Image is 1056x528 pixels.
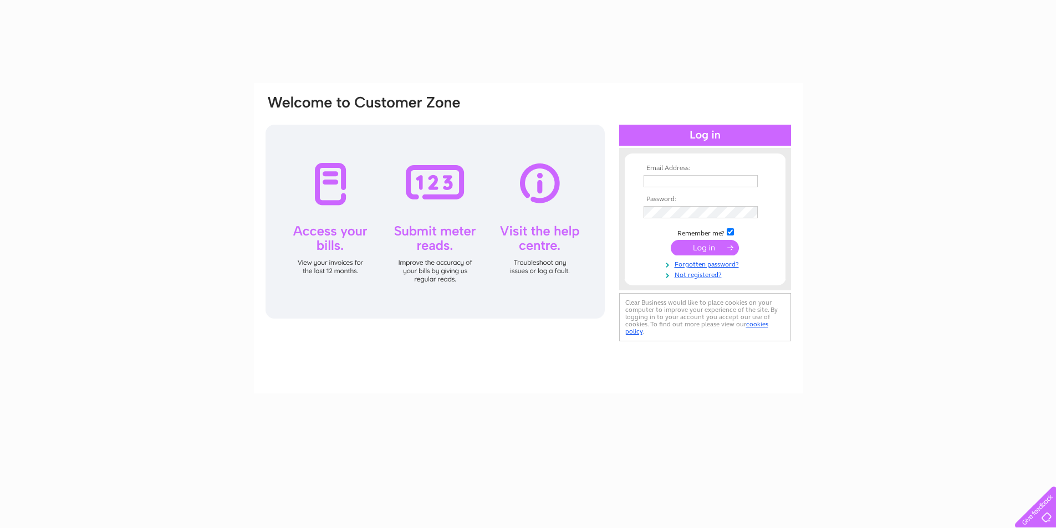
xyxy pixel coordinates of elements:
[644,258,769,269] a: Forgotten password?
[671,240,739,255] input: Submit
[625,320,768,335] a: cookies policy
[641,227,769,238] td: Remember me?
[641,196,769,203] th: Password:
[641,165,769,172] th: Email Address:
[619,293,791,341] div: Clear Business would like to place cookies on your computer to improve your experience of the sit...
[644,269,769,279] a: Not registered?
